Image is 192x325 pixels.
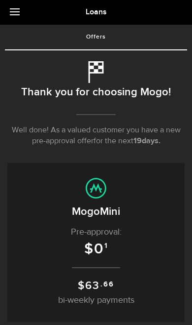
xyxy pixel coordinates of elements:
[78,279,85,292] span: $
[17,203,175,220] h2: MogoMini
[17,226,175,239] p: Pre-approval:
[21,84,171,100] h2: Thank you for choosing Mogo!
[151,284,192,325] iframe: LiveChat chat widget
[85,279,100,292] span: 63
[58,296,134,305] span: bi-weekly payments
[5,25,187,49] a: Offers
[86,7,107,17] span: Loans
[104,242,108,250] sup: 1
[5,25,187,50] ul: Tabs Navigation
[84,240,94,258] span: $
[142,137,160,145] span: days.
[133,137,142,145] span: 19
[12,126,181,145] span: Well done! As a valued customer you have a new pre-approval offer
[100,279,114,290] sup: .66
[94,137,133,145] span: for the next
[94,240,104,258] span: 0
